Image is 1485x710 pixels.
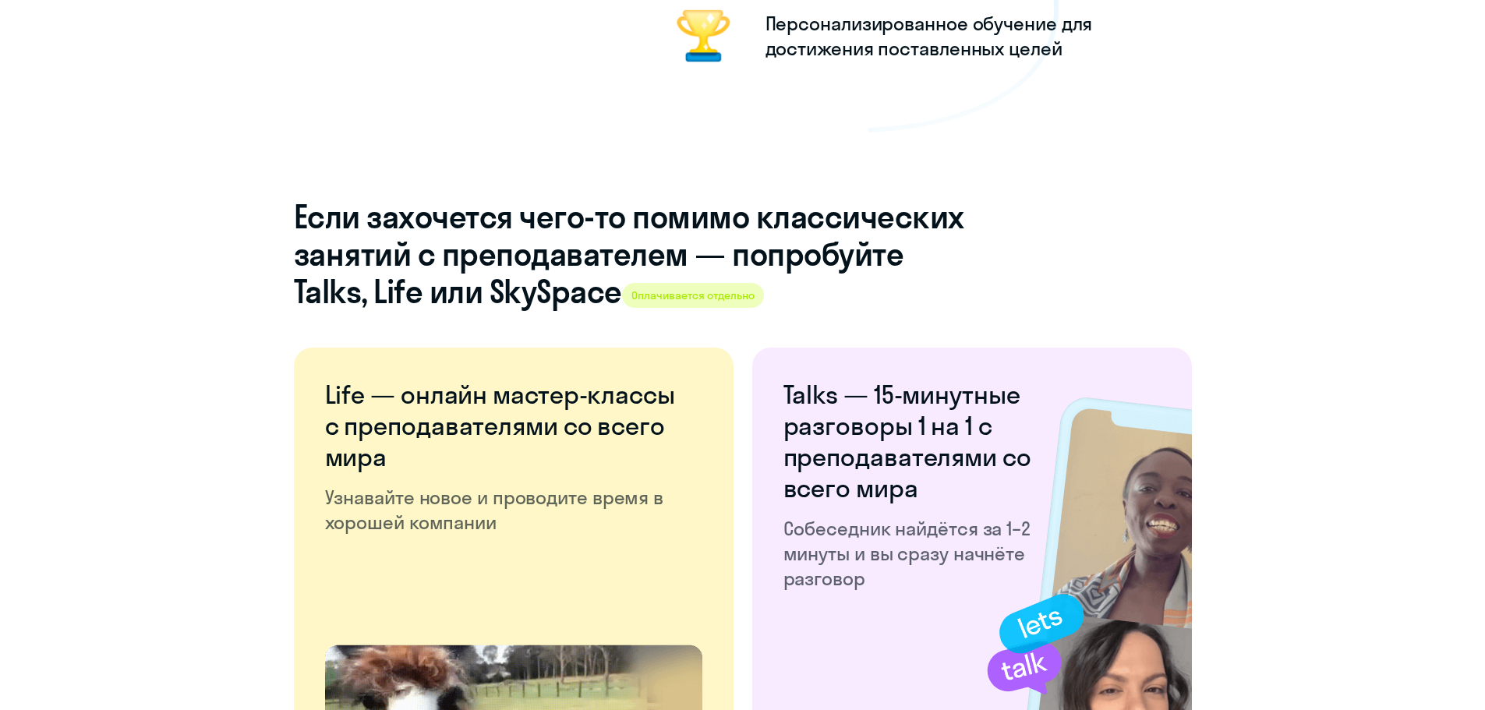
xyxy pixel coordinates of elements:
[783,516,1033,591] p: Собеседник найдётся за 1–2 минуты и вы сразу начнёте разговор
[325,485,688,535] p: Узнавайте новое и проводите время в хорошей компании
[294,198,964,310] h4: Если захочется чего-то помимо классических занятий с преподавателем — попробуйте Talks, Life или ...
[783,379,1033,503] h6: Talks — 15-минутные разговоры 1 на 1 с преподавателями со всего мира
[622,283,764,308] span: Оплачивается отдельно
[325,379,688,472] h6: Life — онлайн мастер-классы с преподавателями со всего мира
